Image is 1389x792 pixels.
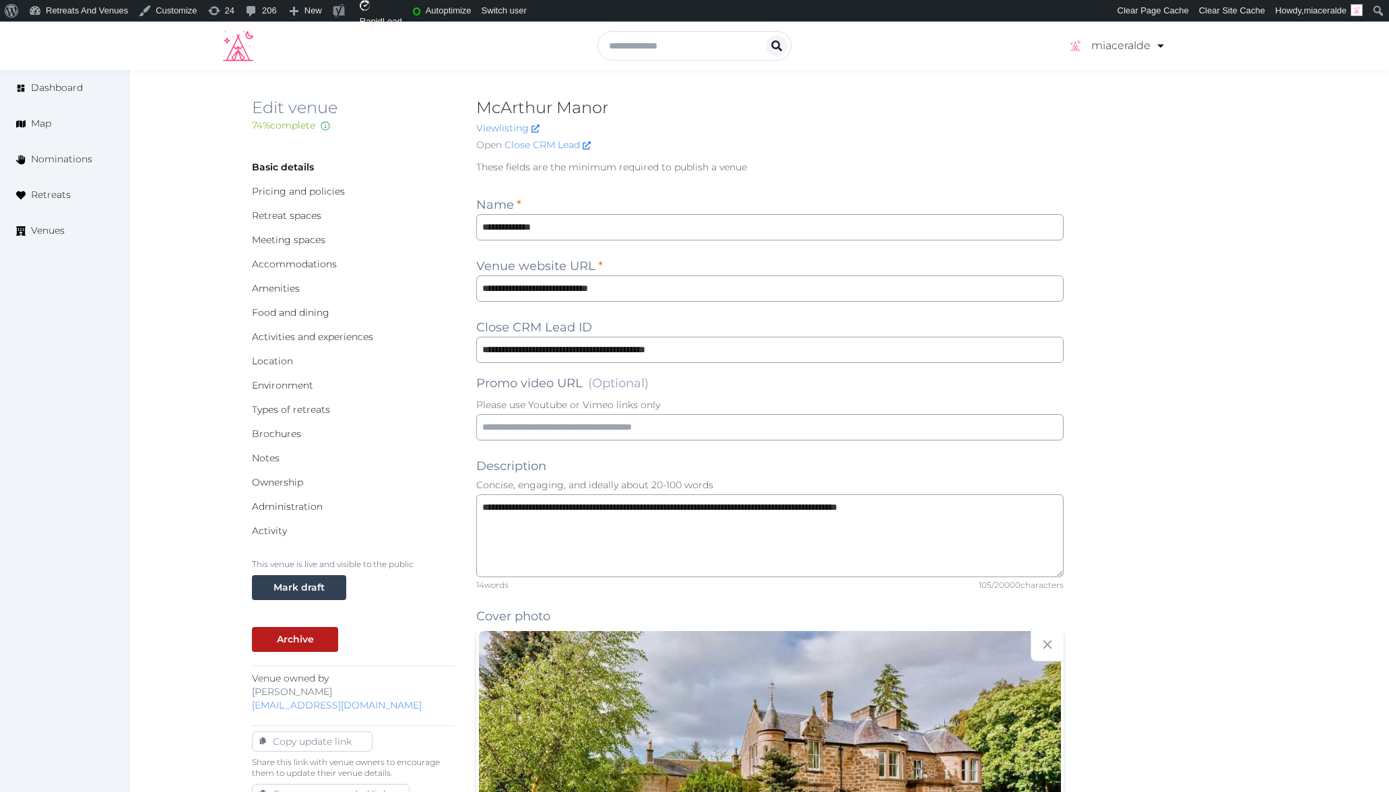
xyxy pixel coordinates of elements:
[1067,27,1166,65] a: miaceralde
[252,428,301,440] a: Brochures
[252,234,325,246] a: Meeting spaces
[1118,5,1189,15] span: Clear Page Cache
[505,138,591,152] a: Close CRM Lead
[252,452,280,464] a: Notes
[252,403,330,416] a: Types of retreats
[252,282,300,294] a: Amenities
[273,581,325,595] div: Mark draft
[31,188,71,202] span: Retreats
[252,699,422,711] a: [EMAIL_ADDRESS][DOMAIN_NAME]
[476,160,1064,174] p: These fields are the minimum required to publish a venue
[252,686,332,698] span: [PERSON_NAME]
[476,318,592,337] label: Close CRM Lead ID
[252,258,337,270] a: Accommodations
[476,478,1064,492] p: Concise, engaging, and ideally about 20-100 words
[31,117,51,131] span: Map
[252,331,373,343] a: Activities and experiences
[476,580,509,591] div: 14 words
[476,257,603,275] label: Venue website URL
[476,122,540,134] a: Viewlisting
[31,152,92,166] span: Nominations
[1199,5,1265,15] span: Clear Site Cache
[252,500,323,513] a: Administration
[252,97,455,119] h2: Edit venue
[476,97,1064,119] h2: McArthur Manor
[252,306,329,319] a: Food and dining
[588,376,649,391] span: (Optional)
[252,627,338,652] button: Archive
[252,575,346,600] button: Mark draft
[277,632,314,647] div: Archive
[1303,5,1347,15] span: miaceralde
[252,525,287,537] a: Activity
[476,138,502,152] span: Open
[252,757,455,779] p: Share this link with venue owners to encourage them to update their venue details.
[476,195,521,214] label: Name
[252,355,293,367] a: Location
[979,580,1064,591] div: 105 / 20000 characters
[252,731,373,752] button: Copy update link
[252,185,345,197] a: Pricing and policies
[476,457,546,475] label: Description
[31,224,65,238] span: Venues
[252,119,315,131] span: 74 % complete
[267,735,357,748] div: Copy update link
[252,671,455,712] p: Venue owned by
[252,379,313,391] a: Environment
[252,559,455,570] p: This venue is live and visible to the public
[252,209,321,222] a: Retreat spaces
[252,161,314,173] a: Basic details
[476,607,550,626] label: Cover photo
[476,374,649,393] label: Promo video URL
[252,476,303,488] a: Ownership
[476,398,1064,411] p: Please use Youtube or Vimeo links only
[31,81,83,95] span: Dashboard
